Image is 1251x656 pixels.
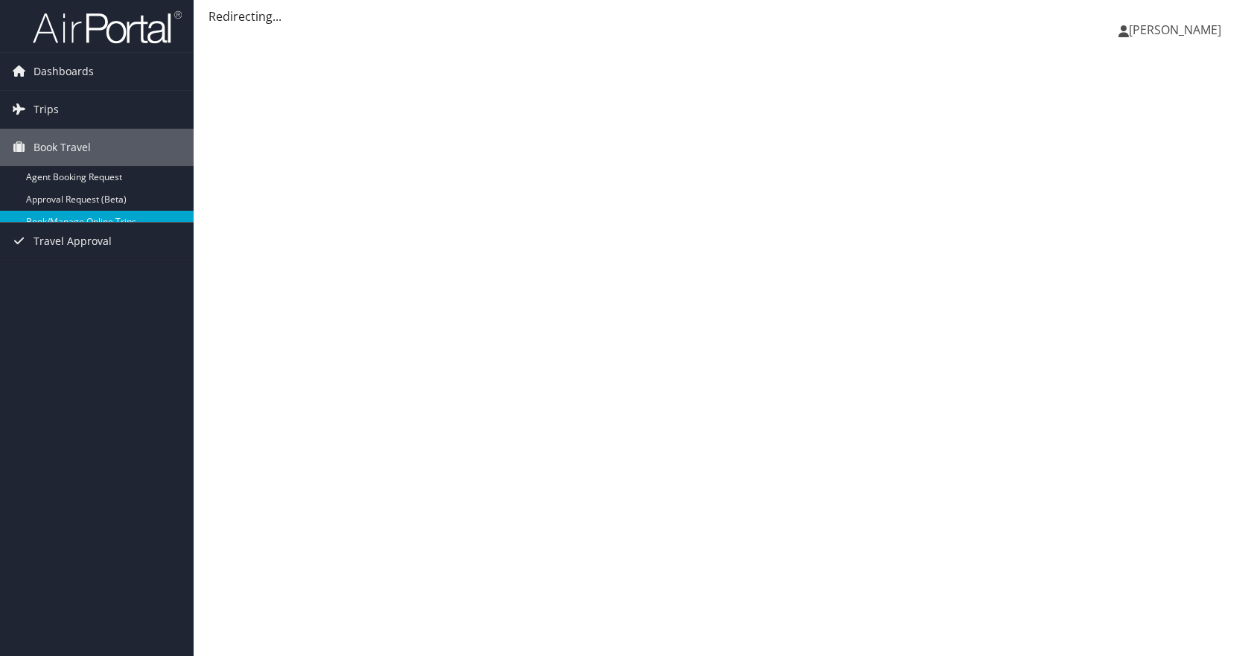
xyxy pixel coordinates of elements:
[1129,22,1221,38] span: [PERSON_NAME]
[34,129,91,166] span: Book Travel
[34,53,94,90] span: Dashboards
[34,91,59,128] span: Trips
[33,10,182,45] img: airportal-logo.png
[1118,7,1236,52] a: [PERSON_NAME]
[34,223,112,260] span: Travel Approval
[208,7,1236,25] div: Redirecting...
